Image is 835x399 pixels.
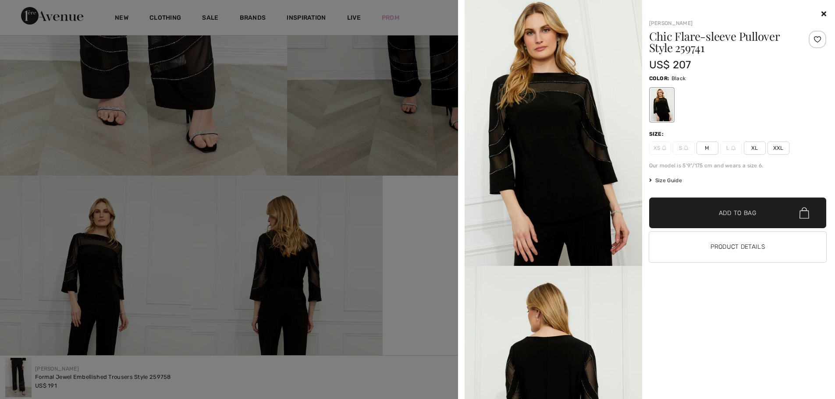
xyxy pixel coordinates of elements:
[696,141,718,155] span: M
[649,130,666,138] div: Size:
[662,146,666,150] img: ring-m.svg
[649,232,827,262] button: Product Details
[649,141,671,155] span: XS
[744,141,766,155] span: XL
[731,146,736,150] img: ring-m.svg
[650,88,673,121] div: Black
[649,177,682,184] span: Size Guide
[672,75,686,81] span: Black
[649,59,691,71] span: US$ 207
[673,141,695,155] span: S
[719,208,757,218] span: Add to Bag
[720,141,742,155] span: L
[767,141,789,155] span: XXL
[649,198,827,228] button: Add to Bag
[649,31,797,53] h1: Chic Flare-sleeve Pullover Style 259741
[19,6,37,14] span: Chat
[684,146,688,150] img: ring-m.svg
[649,75,670,81] span: Color:
[649,162,827,169] div: Our model is 5'9"/175 cm and wears a size 6.
[649,20,693,26] a: [PERSON_NAME]
[799,207,809,219] img: Bag.svg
